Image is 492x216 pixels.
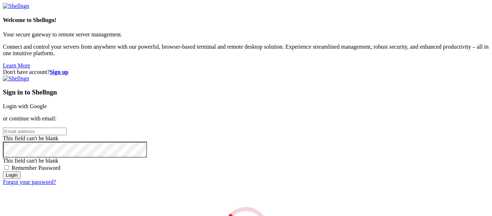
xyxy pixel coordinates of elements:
[3,103,47,109] a: Login with Google
[50,69,68,75] a: Sign up
[3,17,489,23] h4: Welcome to Shellngn!
[4,165,9,170] input: Remember Password
[3,62,30,69] a: Learn More
[3,115,489,122] p: or continue with email:
[3,179,56,185] a: Forgot your password?
[3,75,29,82] img: Shellngn
[3,158,489,164] div: This field can't be blank
[12,165,61,171] span: Remember Password
[3,88,489,96] h3: Sign in to Shellngn
[3,171,21,179] input: Login
[3,128,67,135] input: Email address
[3,3,29,9] img: Shellngn
[3,69,489,75] div: Don't have account?
[3,44,489,57] p: Connect and control your servers from anywhere with our powerful, browser-based terminal and remo...
[3,31,489,38] p: Your secure gateway to remote server management.
[3,135,489,142] div: This field can't be blank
